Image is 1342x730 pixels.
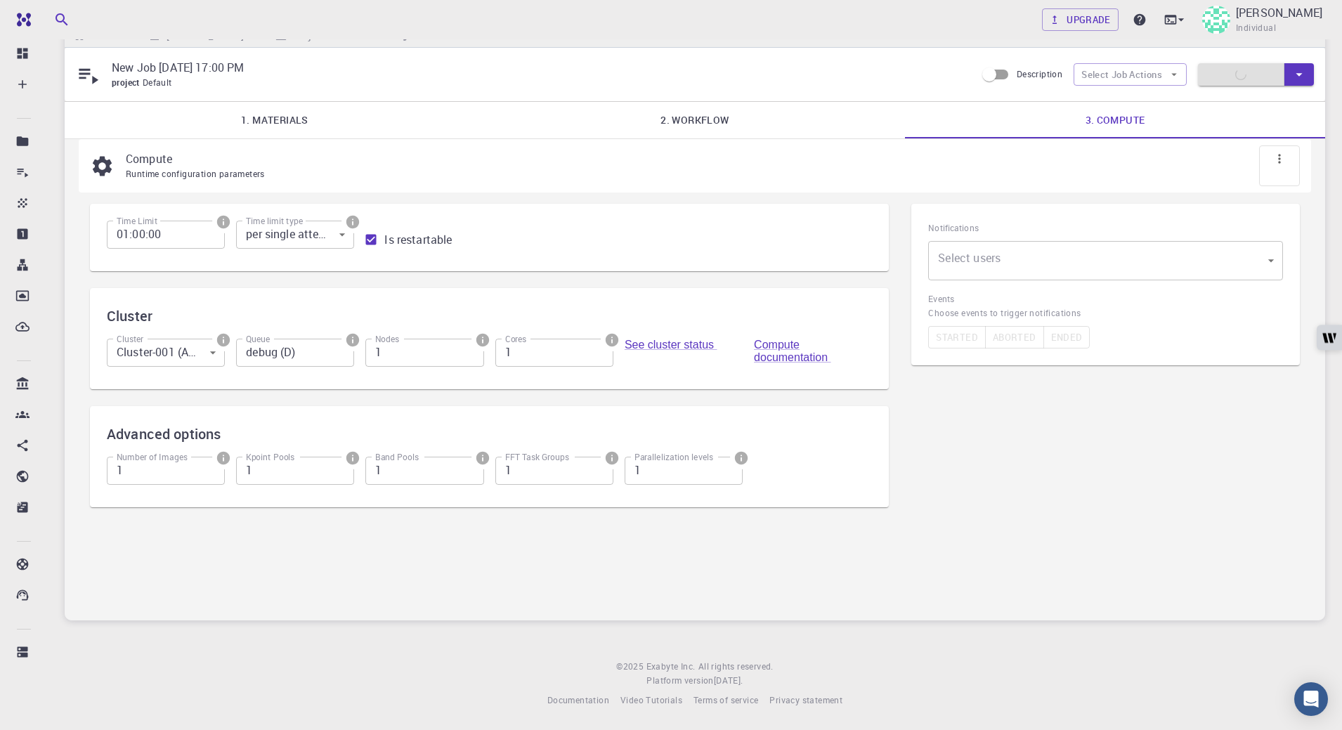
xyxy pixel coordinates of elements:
[505,333,527,345] label: Cores
[112,77,143,88] span: project
[212,329,235,351] button: info
[107,423,872,445] h6: Advanced options
[485,102,905,138] a: 2. Workflow
[1202,6,1230,34] img: Sami ullah Khan
[143,77,178,88] span: Default
[107,305,872,327] h6: Cluster
[212,211,235,233] button: info
[714,674,743,688] a: [DATE].
[769,693,842,708] a: Privacy statement
[693,693,758,708] a: Terms of service
[698,660,774,674] span: All rights reserved.
[547,694,609,705] span: Documentation
[1236,21,1276,35] span: Individual
[505,451,569,463] label: FFT Task Groups
[601,447,623,469] button: info
[246,215,303,227] label: Time limit type
[905,102,1325,138] a: 3. Compute
[341,447,364,469] button: info
[384,231,452,248] span: Is restartable
[112,59,965,76] p: New Job [DATE] 17:00 PM
[1294,682,1328,716] div: Open Intercom Messenger
[928,306,1283,320] span: Choose events to trigger notifications
[28,10,79,22] span: Support
[769,694,842,705] span: Privacy statement
[547,693,609,708] a: Documentation
[107,339,225,367] div: Cluster-001 (AWS)
[1074,63,1187,86] button: Select Job Actions
[375,333,399,345] label: Nodes
[646,660,696,672] span: Exabyte Inc.
[730,447,753,469] button: info
[11,13,31,27] img: logo
[625,339,717,351] a: See cluster status
[236,221,354,249] div: per single attempt
[341,211,364,233] button: info
[126,168,265,179] span: Runtime configuration parameters
[65,102,485,138] a: 1. Materials
[117,451,188,463] label: Number of Images
[616,660,646,674] span: © 2025
[1236,4,1322,21] p: [PERSON_NAME]
[620,694,682,705] span: Video Tutorials
[620,693,682,708] a: Video Tutorials
[117,215,157,227] label: Time Limit
[246,333,270,345] label: Queue
[634,451,713,463] label: Parallelization levels
[375,451,419,463] label: Band Pools
[928,292,1283,306] h6: Events
[246,451,295,463] label: Kpoint Pools
[714,674,743,686] span: [DATE] .
[646,674,713,688] span: Platform version
[754,339,830,363] a: Compute documentation
[341,329,364,351] button: info
[1017,68,1062,79] span: Description
[601,329,623,351] button: info
[1042,8,1119,31] a: Upgrade
[212,447,235,469] button: info
[928,221,1283,235] h6: Notifications
[117,333,143,345] label: Cluster
[126,150,1289,167] p: Compute
[693,694,758,705] span: Terms of service
[471,447,494,469] button: info
[471,329,494,351] button: info
[646,660,696,674] a: Exabyte Inc.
